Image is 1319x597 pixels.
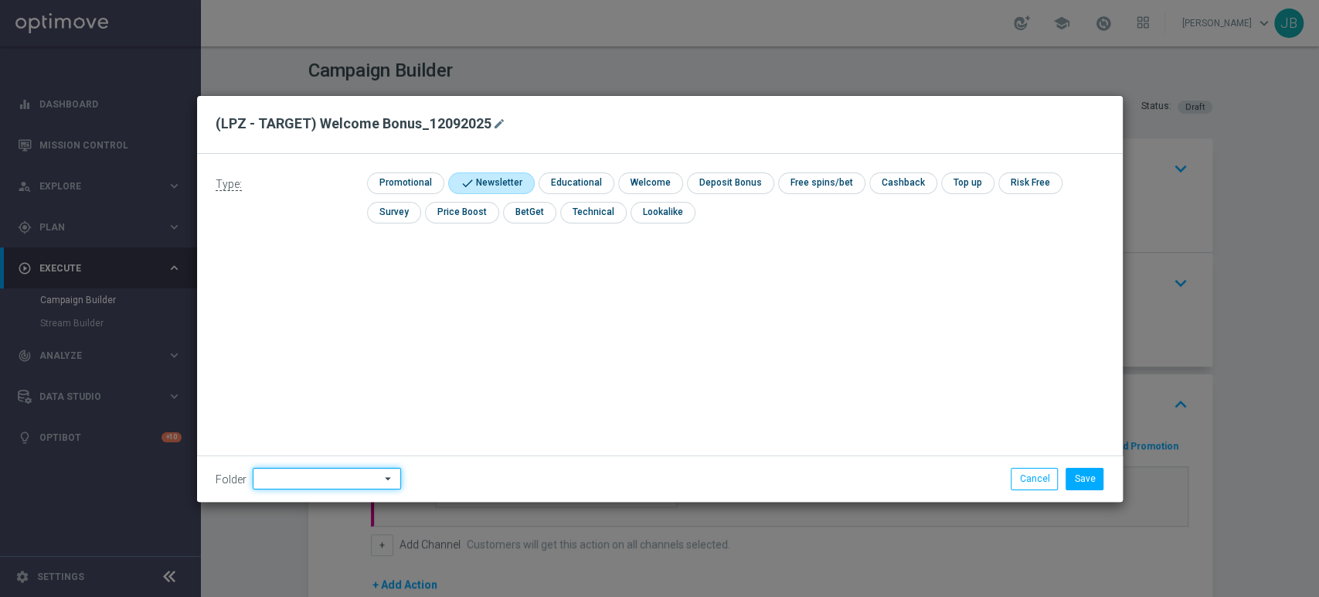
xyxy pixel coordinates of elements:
span: Type: [216,178,242,191]
button: mode_edit [491,114,511,133]
i: arrow_drop_down [381,469,396,489]
h2: (LPZ - TARGET) Welcome Bonus_12092025 [216,114,491,133]
button: Save [1066,468,1103,490]
label: Folder [216,473,246,486]
i: mode_edit [493,118,505,130]
button: Cancel [1011,468,1058,490]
